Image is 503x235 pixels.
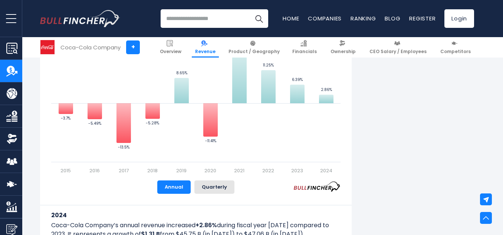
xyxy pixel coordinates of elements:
span: Competitors [440,49,471,55]
span: Overview [160,49,181,55]
text: 2016 [89,167,100,174]
text: 2021 [234,167,244,174]
span: CEO Salary / Employees [369,49,427,55]
a: Product / Geography [225,37,283,58]
text: 2.86% [321,87,332,92]
span: Financials [292,49,317,55]
text: 8.65% [176,70,187,76]
svg: Coca-Cola Company's Revenue (Year-over-Year Change) [51,7,341,174]
a: Ranking [351,14,376,22]
text: 2020 [204,167,216,174]
a: Blog [385,14,400,22]
img: Ownership [6,133,17,144]
a: CEO Salary / Employees [366,37,430,58]
text: 2019 [176,167,187,174]
text: 2023 [291,167,303,174]
text: -11.41% [205,138,216,144]
a: Revenue [192,37,219,58]
span: Revenue [195,49,216,55]
text: 11.25% [263,62,274,68]
text: -5.49% [88,121,101,126]
button: Search [250,9,268,28]
a: Competitors [437,37,474,58]
button: Quarterly [194,180,234,194]
text: -13.5% [118,144,129,150]
h3: 2024 [51,210,341,220]
text: -3.7% [61,115,70,121]
text: 2022 [262,167,274,174]
span: Ownership [331,49,356,55]
text: -5.28% [146,120,159,126]
a: Overview [157,37,185,58]
a: Companies [308,14,342,22]
b: +2.86% [195,221,217,229]
a: Login [444,9,474,28]
text: 2018 [147,167,158,174]
text: 2024 [320,167,332,174]
a: Home [283,14,299,22]
span: Product / Geography [229,49,280,55]
text: 6.39% [292,77,303,82]
img: Bullfincher logo [40,10,120,27]
text: 2015 [60,167,71,174]
a: Go to homepage [40,10,120,27]
div: Coca-Cola Company [60,43,121,52]
a: Register [409,14,435,22]
a: Ownership [327,37,359,58]
img: KO logo [40,40,55,54]
a: Financials [289,37,320,58]
a: + [126,40,140,54]
button: Annual [157,180,191,194]
text: 2017 [119,167,129,174]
